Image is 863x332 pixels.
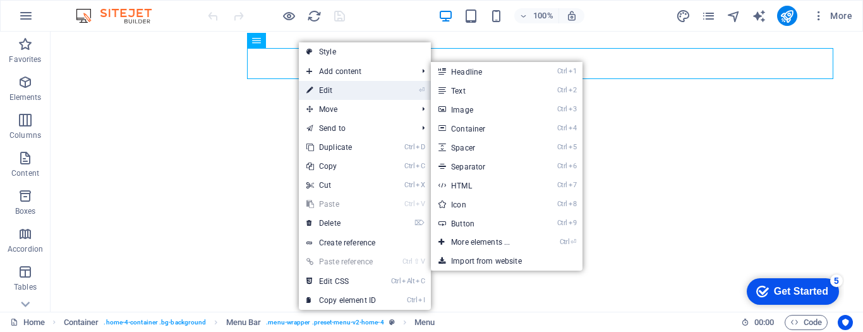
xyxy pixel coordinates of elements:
[560,238,570,246] i: Ctrl
[431,119,535,138] a: Ctrl4Container
[569,86,577,94] i: 2
[431,214,535,233] a: Ctrl9Button
[307,9,322,23] i: Reload page
[299,81,383,100] a: ⏎Edit
[557,200,567,208] i: Ctrl
[727,8,742,23] button: navigator
[807,6,857,26] button: More
[676,9,691,23] i: Design (Ctrl+Alt+Y)
[281,8,296,23] button: Click here to leave preview mode and continue editing
[569,200,577,208] i: 8
[418,296,425,304] i: I
[299,272,383,291] a: CtrlAltCEdit CSS
[404,162,414,170] i: Ctrl
[431,62,535,81] a: Ctrl1Headline
[514,8,559,23] button: 100%
[416,200,425,208] i: V
[557,105,567,113] i: Ctrl
[569,143,577,151] i: 5
[73,8,167,23] img: Editor Logo
[414,257,419,266] i: ⇧
[226,315,262,330] span: Click to select. Double-click to edit
[777,6,797,26] button: publish
[569,124,577,132] i: 4
[10,6,102,33] div: Get Started 5 items remaining, 0% complete
[780,9,794,23] i: Publish
[790,315,822,330] span: Code
[299,42,431,61] a: Style
[431,233,535,252] a: Ctrl⏎More elements ...
[812,9,852,22] span: More
[37,14,92,25] div: Get Started
[785,315,828,330] button: Code
[557,67,567,75] i: Ctrl
[389,319,395,326] i: This element is a customizable preset
[741,315,775,330] h6: Session time
[431,100,535,119] a: Ctrl3Image
[104,315,206,330] span: . home-4-container .bg-background
[299,252,383,271] a: Ctrl⇧VPaste reference
[414,315,435,330] span: Click to select. Double-click to edit
[838,315,853,330] button: Usercentrics
[299,176,383,195] a: CtrlXCut
[431,138,535,157] a: Ctrl5Spacer
[431,195,535,214] a: Ctrl8Icon
[404,181,414,189] i: Ctrl
[763,317,765,327] span: :
[15,206,36,216] p: Boxes
[676,8,691,23] button: design
[569,105,577,113] i: 3
[299,62,412,81] span: Add content
[431,252,582,271] a: Import from website
[299,195,383,214] a: CtrlVPaste
[557,124,567,132] i: Ctrl
[299,157,383,176] a: CtrlCCopy
[11,168,39,178] p: Content
[431,176,535,195] a: Ctrl7HTML
[557,162,567,170] i: Ctrl
[419,86,425,94] i: ⏎
[727,9,741,23] i: Navigator
[64,315,99,330] span: Click to select. Double-click to edit
[416,143,425,151] i: D
[566,10,577,22] i: On resize automatically adjust zoom level to fit chosen device.
[299,214,383,233] a: ⌦Delete
[299,291,383,310] a: CtrlICopy element ID
[391,277,401,285] i: Ctrl
[402,277,414,285] i: Alt
[557,143,567,151] i: Ctrl
[9,92,42,102] p: Elements
[9,130,41,140] p: Columns
[569,162,577,170] i: 6
[569,67,577,75] i: 1
[299,119,412,138] a: Send to
[570,238,576,246] i: ⏎
[407,296,417,304] i: Ctrl
[416,277,425,285] i: C
[9,54,41,65] p: Favorites
[414,219,425,227] i: ⌦
[533,8,553,23] h6: 100%
[94,3,106,15] div: 5
[8,244,43,254] p: Accordion
[404,200,414,208] i: Ctrl
[14,282,37,292] p: Tables
[10,315,45,330] a: Click to cancel selection. Double-click to open Pages
[701,8,716,23] button: pages
[752,9,766,23] i: AI Writer
[431,81,535,100] a: Ctrl2Text
[299,233,431,252] a: Create reference
[569,181,577,189] i: 7
[431,157,535,176] a: Ctrl6Separator
[299,138,383,157] a: CtrlDDuplicate
[557,86,567,94] i: Ctrl
[416,181,425,189] i: X
[404,143,414,151] i: Ctrl
[701,9,716,23] i: Pages (Ctrl+Alt+S)
[64,315,435,330] nav: breadcrumb
[299,100,412,119] span: Move
[754,315,774,330] span: 00 00
[569,219,577,227] i: 9
[421,257,425,266] i: V
[416,162,425,170] i: C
